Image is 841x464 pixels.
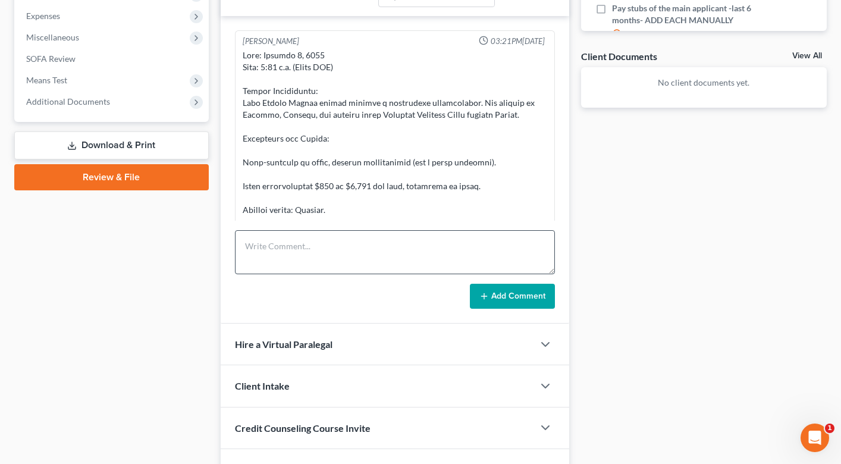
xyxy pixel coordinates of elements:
[235,422,371,434] span: Credit Counseling Course Invite
[26,75,67,85] span: Means Test
[591,77,817,89] p: No client documents yet.
[491,36,545,47] span: 03:21PM[DATE]
[26,96,110,106] span: Additional Documents
[581,50,657,62] div: Client Documents
[235,380,290,391] span: Client Intake
[14,131,209,159] a: Download & Print
[26,11,60,21] span: Expenses
[825,424,834,433] span: 1
[26,32,79,42] span: Miscellaneous
[14,164,209,190] a: Review & File
[243,36,299,47] div: [PERSON_NAME]
[801,424,829,452] iframe: Intercom live chat
[792,52,822,60] a: View All
[235,338,332,350] span: Hire a Virtual Paralegal
[470,284,555,309] button: Add Comment
[612,2,755,26] span: Pay stubs of the main applicant -last 6 months- ADD EACH MANUALLY
[17,48,209,70] a: SOFA Review
[26,54,76,64] span: SOFA Review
